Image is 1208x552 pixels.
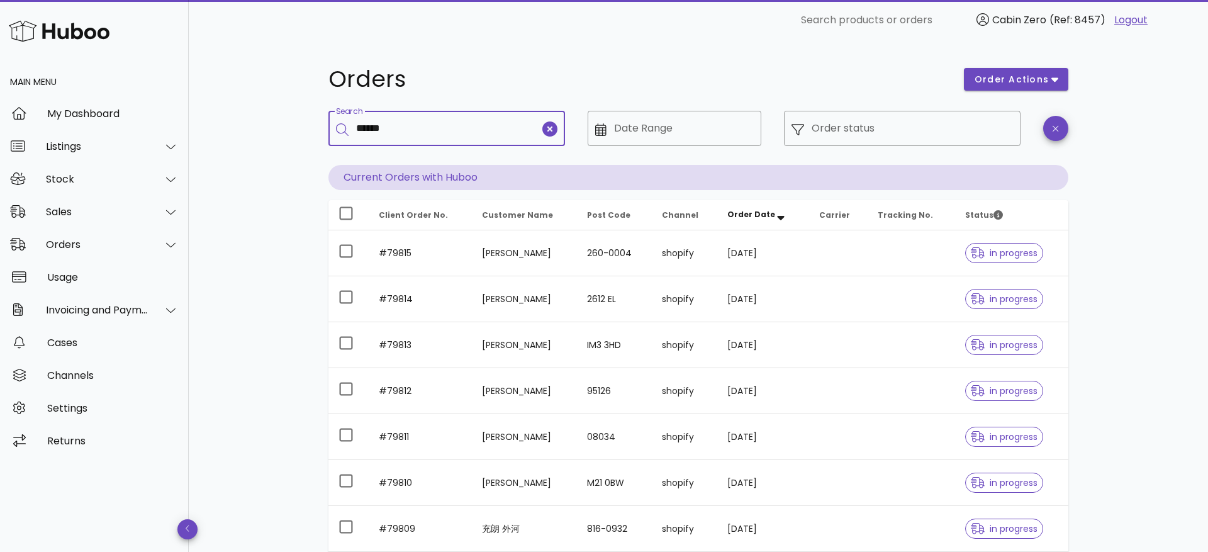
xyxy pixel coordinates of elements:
div: Listings [46,140,148,152]
td: [PERSON_NAME] [472,230,577,276]
td: #79813 [369,322,472,368]
td: [PERSON_NAME] [472,276,577,322]
td: [PERSON_NAME] [472,368,577,414]
td: shopify [652,414,717,460]
div: Cases [47,337,179,349]
div: Orders [46,239,148,251]
div: Returns [47,435,179,447]
th: Client Order No. [369,200,472,230]
td: shopify [652,368,717,414]
td: [DATE] [717,276,809,322]
span: Customer Name [482,210,553,220]
th: Tracking No. [868,200,955,230]
td: [PERSON_NAME] [472,460,577,506]
span: Status [965,210,1003,220]
td: #79814 [369,276,472,322]
td: [DATE] [717,506,809,552]
td: IM3 3HD [577,322,652,368]
span: in progress [971,249,1037,257]
td: 2612 EL [577,276,652,322]
td: shopify [652,506,717,552]
td: [DATE] [717,414,809,460]
span: (Ref: 8457) [1049,13,1105,27]
span: Carrier [819,210,850,220]
span: Client Order No. [379,210,448,220]
span: in progress [971,386,1037,395]
span: in progress [971,341,1037,349]
td: 充朗 外河 [472,506,577,552]
span: Order Date [727,209,775,220]
td: #79809 [369,506,472,552]
th: Customer Name [472,200,577,230]
th: Status [955,200,1068,230]
span: in progress [971,478,1037,487]
td: [DATE] [717,368,809,414]
td: shopify [652,322,717,368]
th: Post Code [577,200,652,230]
button: clear icon [542,121,557,137]
span: Cabin Zero [992,13,1046,27]
th: Channel [652,200,717,230]
td: [PERSON_NAME] [472,414,577,460]
td: shopify [652,460,717,506]
span: Post Code [587,210,630,220]
h1: Orders [328,68,949,91]
span: order actions [974,73,1049,86]
td: [DATE] [717,322,809,368]
a: Logout [1114,13,1148,28]
td: 816-0932 [577,506,652,552]
div: My Dashboard [47,108,179,120]
td: 95126 [577,368,652,414]
td: #79812 [369,368,472,414]
div: Sales [46,206,148,218]
div: Stock [46,173,148,185]
div: Invoicing and Payments [46,304,148,316]
td: [DATE] [717,460,809,506]
th: Carrier [809,200,868,230]
div: Channels [47,369,179,381]
p: Current Orders with Huboo [328,165,1068,190]
td: [DATE] [717,230,809,276]
td: shopify [652,230,717,276]
button: order actions [964,68,1068,91]
th: Order Date: Sorted descending. Activate to remove sorting. [717,200,809,230]
td: #79810 [369,460,472,506]
span: Tracking No. [878,210,933,220]
img: Huboo Logo [9,18,109,45]
td: #79811 [369,414,472,460]
td: 08034 [577,414,652,460]
td: 260-0004 [577,230,652,276]
span: in progress [971,432,1037,441]
span: Channel [662,210,698,220]
div: Settings [47,402,179,414]
span: in progress [971,295,1037,303]
label: Search [336,107,362,116]
td: #79815 [369,230,472,276]
td: M21 0BW [577,460,652,506]
td: shopify [652,276,717,322]
span: in progress [971,524,1037,533]
td: [PERSON_NAME] [472,322,577,368]
div: Usage [47,271,179,283]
